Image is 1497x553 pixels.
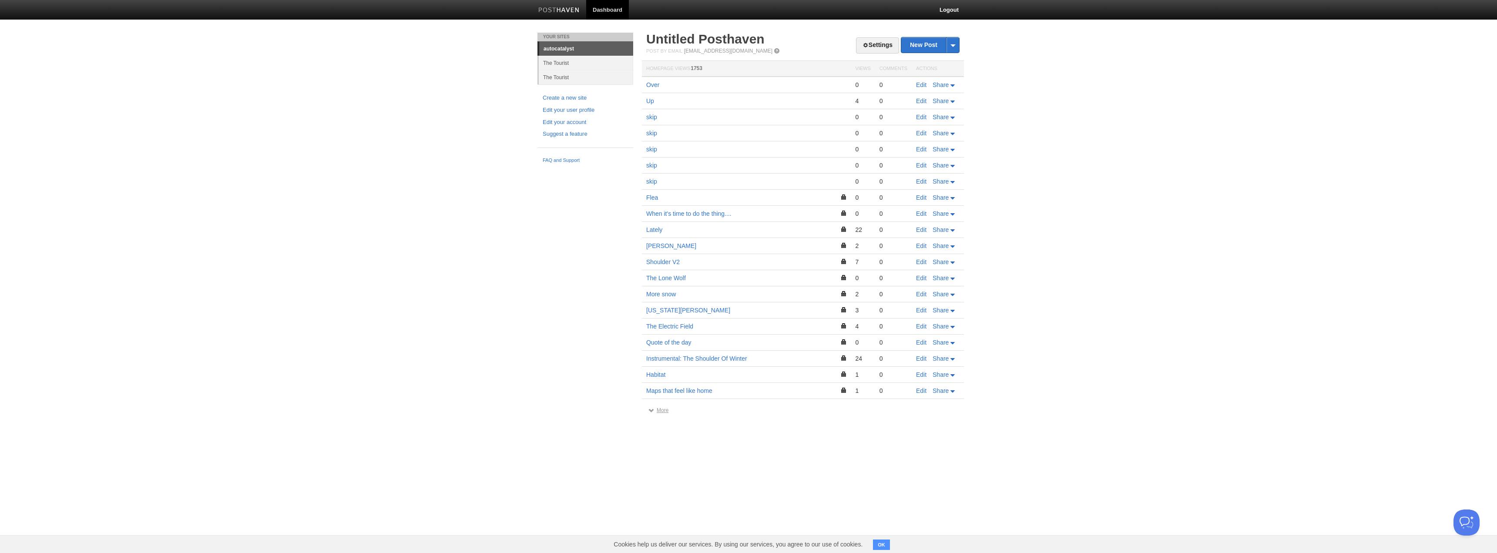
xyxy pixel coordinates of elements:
[855,161,870,169] div: 0
[646,371,665,378] a: Habitat
[855,371,870,379] div: 1
[646,275,686,282] a: The Lone Wolf
[916,275,926,282] a: Edit
[1453,509,1480,536] iframe: Help Scout Beacon - Open
[879,387,907,395] div: 0
[855,97,870,105] div: 4
[933,339,949,346] span: Share
[912,61,964,77] th: Actions
[538,7,580,14] img: Posthaven-bar
[933,210,949,217] span: Share
[691,65,702,71] span: 1753
[646,258,680,265] a: Shoulder V2
[539,42,633,56] a: autocatalyst
[916,226,926,233] a: Edit
[879,322,907,330] div: 0
[916,307,926,314] a: Edit
[855,290,870,298] div: 2
[933,307,949,314] span: Share
[646,114,657,121] a: skip
[916,242,926,249] a: Edit
[646,48,682,54] span: Post by Email
[646,339,691,346] a: Quote of the day
[855,339,870,346] div: 0
[646,323,693,330] a: The Electric Field
[933,97,949,104] span: Share
[933,242,949,249] span: Share
[933,258,949,265] span: Share
[646,355,747,362] a: Instrumental: The Shoulder Of Winter
[916,81,926,88] a: Edit
[543,106,628,115] a: Edit your user profile
[646,146,657,153] a: skip
[646,242,696,249] a: [PERSON_NAME]
[933,371,949,378] span: Share
[646,178,657,185] a: skip
[855,355,870,362] div: 24
[933,194,949,201] span: Share
[879,306,907,314] div: 0
[933,146,949,153] span: Share
[646,307,730,314] a: [US_STATE][PERSON_NAME]
[933,130,949,137] span: Share
[879,145,907,153] div: 0
[916,97,926,104] a: Edit
[855,242,870,250] div: 2
[646,97,654,104] a: Up
[543,130,628,139] a: Suggest a feature
[856,37,899,54] a: Settings
[933,291,949,298] span: Share
[646,194,658,201] a: Flea
[543,118,628,127] a: Edit your account
[873,540,890,550] button: OK
[916,339,926,346] a: Edit
[855,178,870,185] div: 0
[933,81,949,88] span: Share
[646,226,662,233] a: Lately
[916,114,926,121] a: Edit
[646,162,657,169] a: skip
[879,339,907,346] div: 0
[916,371,926,378] a: Edit
[879,113,907,121] div: 0
[855,322,870,330] div: 4
[879,81,907,89] div: 0
[646,210,732,217] a: When it's time to do the thing....
[879,194,907,201] div: 0
[879,161,907,169] div: 0
[879,290,907,298] div: 0
[642,61,851,77] th: Homepage Views
[646,387,712,394] a: Maps that feel like home
[916,258,926,265] a: Edit
[646,130,657,137] a: skip
[933,275,949,282] span: Share
[648,407,668,413] a: More
[916,130,926,137] a: Edit
[855,226,870,234] div: 22
[879,274,907,282] div: 0
[879,258,907,266] div: 0
[875,61,912,77] th: Comments
[916,194,926,201] a: Edit
[916,178,926,185] a: Edit
[855,81,870,89] div: 0
[933,355,949,362] span: Share
[933,178,949,185] span: Share
[916,355,926,362] a: Edit
[543,94,628,103] a: Create a new site
[539,56,633,70] a: The Tourist
[855,194,870,201] div: 0
[879,129,907,137] div: 0
[879,371,907,379] div: 0
[855,258,870,266] div: 7
[851,61,875,77] th: Views
[879,242,907,250] div: 0
[855,274,870,282] div: 0
[916,146,926,153] a: Edit
[916,387,926,394] a: Edit
[916,210,926,217] a: Edit
[539,70,633,84] a: The Tourist
[879,97,907,105] div: 0
[879,355,907,362] div: 0
[855,306,870,314] div: 3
